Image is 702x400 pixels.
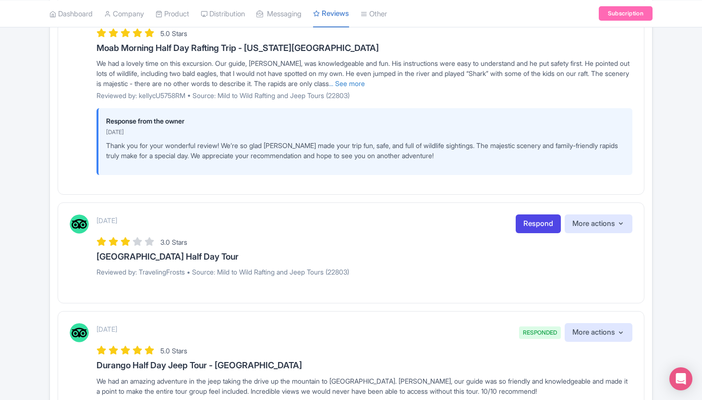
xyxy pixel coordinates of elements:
[329,79,365,87] a: ... See more
[97,376,632,396] div: We had an amazing adventure in the jeep taking the drive up the mountain to [GEOGRAPHIC_DATA]. [P...
[201,0,245,27] a: Distribution
[70,323,89,342] img: Tripadvisor Logo
[97,58,632,88] div: We had a lovely time on this excursion. Our guide, [PERSON_NAME], was knowledgeable and fun. His ...
[599,6,653,21] a: Subscription
[106,140,625,161] p: Thank you for your wonderful review! We’re so glad [PERSON_NAME] made your trip fun, safe, and fu...
[160,347,187,355] span: 5.0 Stars
[156,0,189,27] a: Product
[97,215,117,225] p: [DATE]
[97,90,632,100] p: Reviewed by: kellycU5758RM • Source: Mild to Wild Rafting and Jeep Tours (22803)
[160,29,187,37] span: 5.0 Stars
[97,267,632,277] p: Reviewed by: TravelingFrosts • Source: Mild to Wild Rafting and Jeep Tours (22803)
[70,214,89,234] img: Tripadvisor Logo
[160,238,187,246] span: 3.0 Stars
[519,326,561,339] span: RESPONDED
[565,214,632,233] button: More actions
[516,214,561,233] a: Respond
[97,43,632,53] h3: Moab Morning Half Day Rafting Trip - [US_STATE][GEOGRAPHIC_DATA]
[97,324,117,334] p: [DATE]
[104,0,144,27] a: Company
[565,323,632,342] button: More actions
[97,361,632,370] h3: Durango Half Day Jeep Tour - [GEOGRAPHIC_DATA]
[97,252,632,262] h3: [GEOGRAPHIC_DATA] Half Day Tour
[49,0,93,27] a: Dashboard
[361,0,387,27] a: Other
[669,367,692,390] div: Open Intercom Messenger
[106,128,625,137] p: [DATE]
[106,116,625,126] p: Response from the owner
[256,0,302,27] a: Messaging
